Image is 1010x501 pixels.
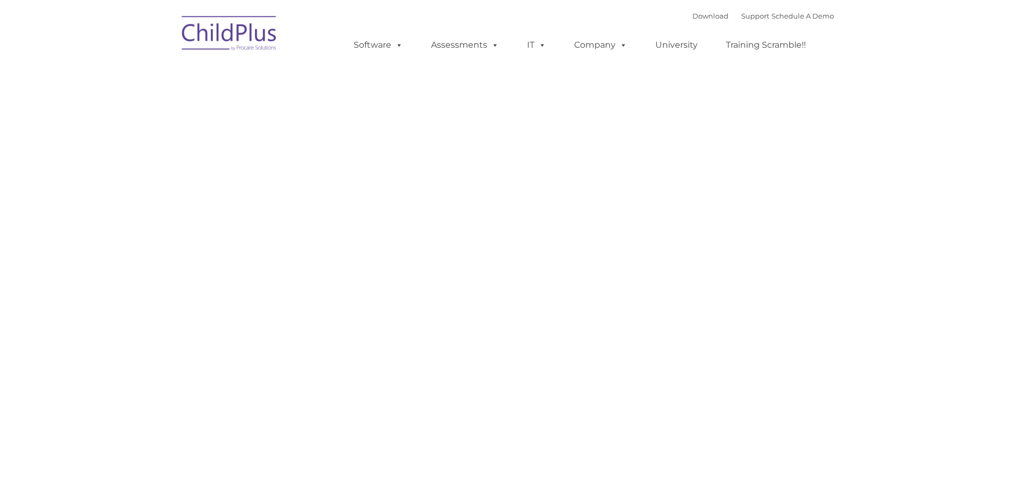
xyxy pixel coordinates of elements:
[564,34,638,56] a: Company
[741,12,769,20] a: Support
[692,12,728,20] a: Download
[771,12,834,20] a: Schedule A Demo
[177,8,283,61] img: ChildPlus by Procare Solutions
[420,34,510,56] a: Assessments
[645,34,708,56] a: University
[516,34,557,56] a: IT
[692,12,834,20] font: |
[343,34,414,56] a: Software
[715,34,816,56] a: Training Scramble!!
